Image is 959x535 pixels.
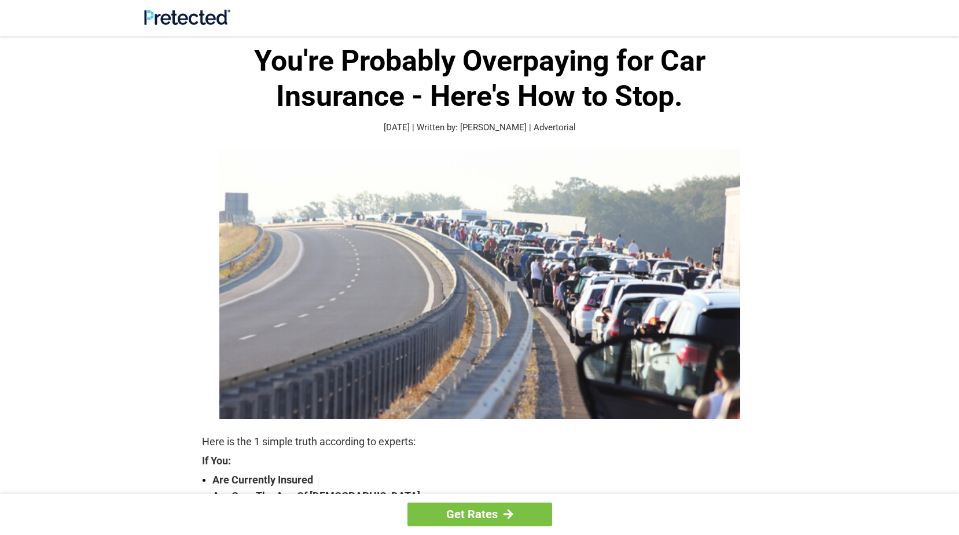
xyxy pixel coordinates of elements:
strong: Are Currently Insured [212,472,758,488]
img: Site Logo [144,9,230,25]
h1: You're Probably Overpaying for Car Insurance - Here's How to Stop. [202,43,758,114]
p: [DATE] | Written by: [PERSON_NAME] | Advertorial [202,121,758,134]
a: Site Logo [144,16,230,27]
p: Here is the 1 simple truth according to experts: [202,434,758,450]
strong: If You: [202,456,758,466]
strong: Are Over The Age Of [DEMOGRAPHIC_DATA] [212,488,758,504]
a: Get Rates [407,503,552,526]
